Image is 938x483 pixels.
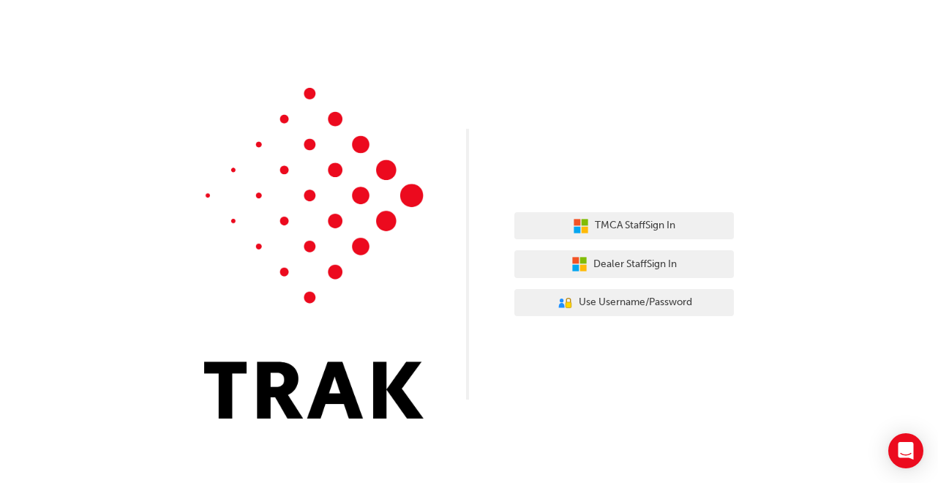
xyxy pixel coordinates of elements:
span: Use Username/Password [579,294,692,311]
button: Dealer StaffSign In [514,250,734,278]
span: Dealer Staff Sign In [593,256,677,273]
span: TMCA Staff Sign In [595,217,675,234]
div: Open Intercom Messenger [888,433,923,468]
img: Trak [204,88,424,419]
button: TMCA StaffSign In [514,212,734,240]
button: Use Username/Password [514,289,734,317]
